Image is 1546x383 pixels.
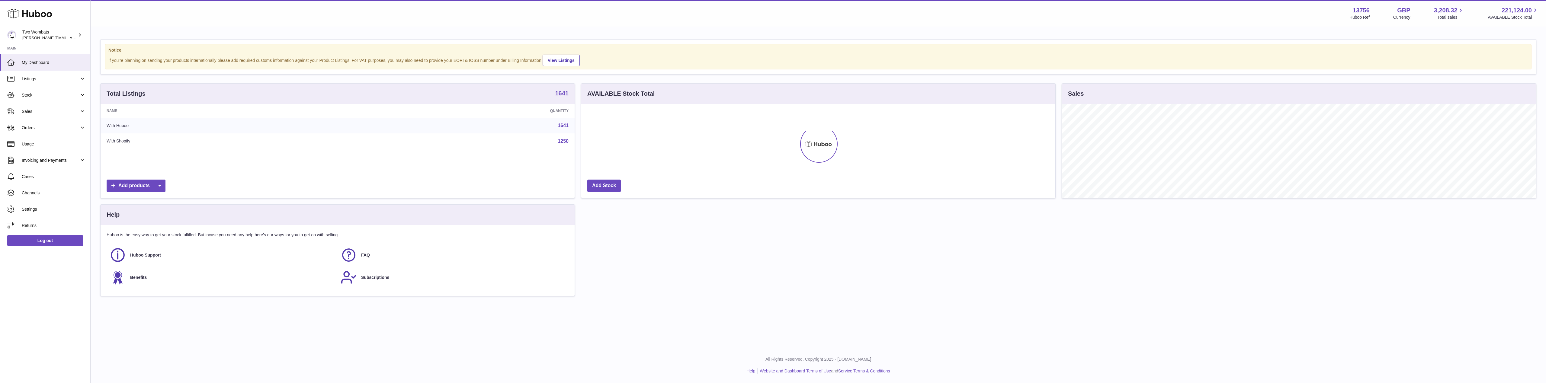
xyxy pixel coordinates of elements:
[1434,6,1458,14] span: 3,208.32
[1434,6,1464,20] a: 3,208.32 Total sales
[7,30,16,40] img: philip.carroll@twowombats.com
[22,158,79,163] span: Invoicing and Payments
[22,190,86,196] span: Channels
[555,90,569,96] strong: 1641
[555,90,569,97] a: 1641
[130,275,147,280] span: Benefits
[341,269,566,286] a: Subscriptions
[22,223,86,228] span: Returns
[107,180,165,192] a: Add products
[558,139,569,144] a: 1250
[1349,14,1370,20] div: Huboo Ref
[1353,6,1370,14] strong: 13756
[22,141,86,147] span: Usage
[341,247,566,263] a: FAQ
[760,369,831,373] a: Website and Dashboard Terms of Use
[22,29,77,41] div: Two Wombats
[356,104,575,118] th: Quantity
[130,252,161,258] span: Huboo Support
[22,206,86,212] span: Settings
[7,235,83,246] a: Log out
[108,54,1528,66] div: If you're planning on sending your products internationally please add required customs informati...
[22,35,153,40] span: [PERSON_NAME][EMAIL_ADDRESS][PERSON_NAME][DOMAIN_NAME]
[361,252,370,258] span: FAQ
[1437,14,1464,20] span: Total sales
[108,47,1528,53] strong: Notice
[22,109,79,114] span: Sales
[22,92,79,98] span: Stock
[838,369,890,373] a: Service Terms & Conditions
[1068,90,1084,98] h3: Sales
[1488,6,1539,20] a: 221,124.00 AVAILABLE Stock Total
[101,133,356,149] td: With Shopify
[107,211,120,219] h3: Help
[558,123,569,128] a: 1641
[747,369,755,373] a: Help
[22,125,79,131] span: Orders
[101,104,356,118] th: Name
[1502,6,1532,14] span: 221,124.00
[587,90,655,98] h3: AVAILABLE Stock Total
[110,247,335,263] a: Huboo Support
[110,269,335,286] a: Benefits
[1393,14,1410,20] div: Currency
[107,90,146,98] h3: Total Listings
[1397,6,1410,14] strong: GBP
[361,275,389,280] span: Subscriptions
[101,118,356,133] td: With Huboo
[95,356,1541,362] p: All Rights Reserved. Copyright 2025 - [DOMAIN_NAME]
[22,174,86,180] span: Cases
[22,60,86,65] span: My Dashboard
[107,232,569,238] p: Huboo is the easy way to get your stock fulfilled. But incase you need any help here's our ways f...
[587,180,621,192] a: Add Stock
[1488,14,1539,20] span: AVAILABLE Stock Total
[758,368,890,374] li: and
[22,76,79,82] span: Listings
[543,55,580,66] a: View Listings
